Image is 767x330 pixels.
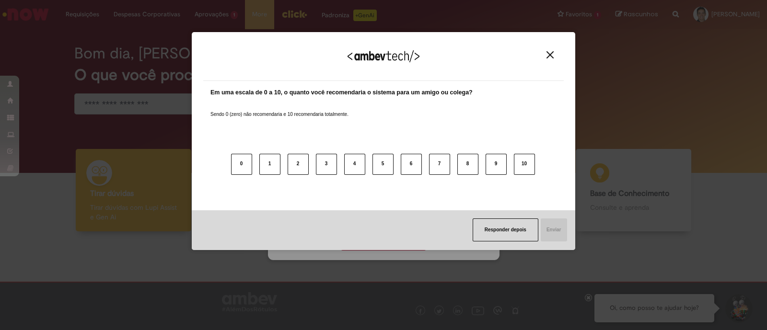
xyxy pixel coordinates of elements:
label: Em uma escala de 0 a 10, o quanto você recomendaria o sistema para um amigo ou colega? [210,88,473,97]
img: Logo Ambevtech [348,50,419,62]
button: Responder depois [473,218,538,241]
button: 3 [316,154,337,175]
img: Close [546,51,554,58]
button: 7 [429,154,450,175]
button: 9 [486,154,507,175]
button: 4 [344,154,365,175]
button: 2 [288,154,309,175]
button: 0 [231,154,252,175]
label: Sendo 0 (zero) não recomendaria e 10 recomendaria totalmente. [210,100,349,118]
button: 8 [457,154,478,175]
button: 10 [514,154,535,175]
button: 1 [259,154,280,175]
button: 5 [372,154,394,175]
button: Close [544,51,557,59]
button: 6 [401,154,422,175]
